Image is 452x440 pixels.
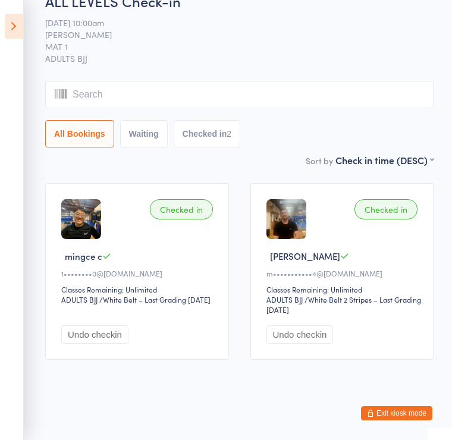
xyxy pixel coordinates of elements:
div: Classes Remaining: Unlimited [61,284,216,294]
label: Sort by [306,155,333,166]
button: Undo checkin [61,325,128,344]
span: [PERSON_NAME] [45,29,415,40]
div: 1••••••••0@[DOMAIN_NAME] [61,268,216,278]
div: ADULTS BJJ [61,294,98,304]
div: 2 [227,129,231,139]
span: mingce c [65,250,102,262]
span: / White Belt – Last Grading [DATE] [99,294,211,304]
span: MAT 1 [45,40,415,52]
span: [DATE] 10:00am [45,17,415,29]
button: Checked in2 [174,120,241,147]
span: ADULTS BJJ [45,52,434,64]
div: Check in time (DESC) [335,153,434,166]
span: [PERSON_NAME] [270,250,340,262]
button: Exit kiosk mode [361,406,432,420]
button: All Bookings [45,120,114,147]
div: Checked in [150,199,213,219]
button: Waiting [120,120,168,147]
input: Search [45,81,434,108]
div: ADULTS BJJ [266,294,303,304]
img: image1699952979.png [266,199,306,239]
div: m•••••••••••4@[DOMAIN_NAME] [266,268,422,278]
div: Checked in [354,199,418,219]
button: Undo checkin [266,325,334,344]
div: Classes Remaining: Unlimited [266,284,422,294]
img: image1727342404.png [61,199,101,239]
span: / White Belt 2 Stripes – Last Grading [DATE] [266,294,421,315]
